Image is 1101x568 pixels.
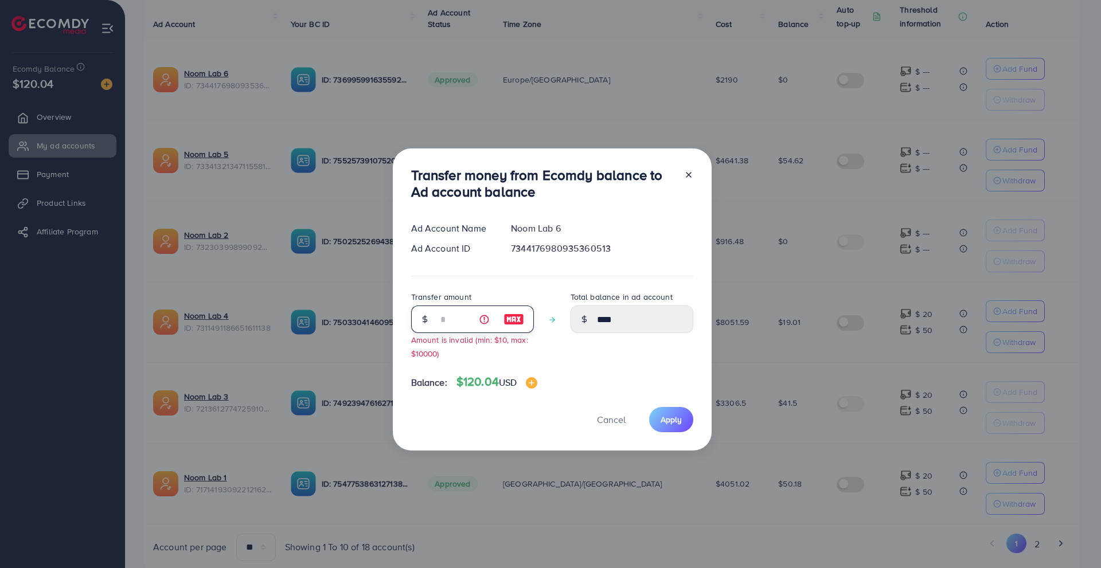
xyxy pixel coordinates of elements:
[583,407,640,432] button: Cancel
[503,312,524,326] img: image
[402,222,502,235] div: Ad Account Name
[502,242,702,255] div: 7344176980935360513
[502,222,702,235] div: Noom Lab 6
[571,291,673,303] label: Total balance in ad account
[499,376,517,389] span: USD
[526,377,537,389] img: image
[411,334,528,358] small: Amount is invalid (min: $10, max: $10000)
[411,291,471,303] label: Transfer amount
[456,375,538,389] h4: $120.04
[1052,516,1092,559] iframe: Chat
[402,242,502,255] div: Ad Account ID
[649,407,693,432] button: Apply
[411,376,447,389] span: Balance:
[411,167,675,200] h3: Transfer money from Ecomdy balance to Ad account balance
[597,413,626,426] span: Cancel
[661,414,682,425] span: Apply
